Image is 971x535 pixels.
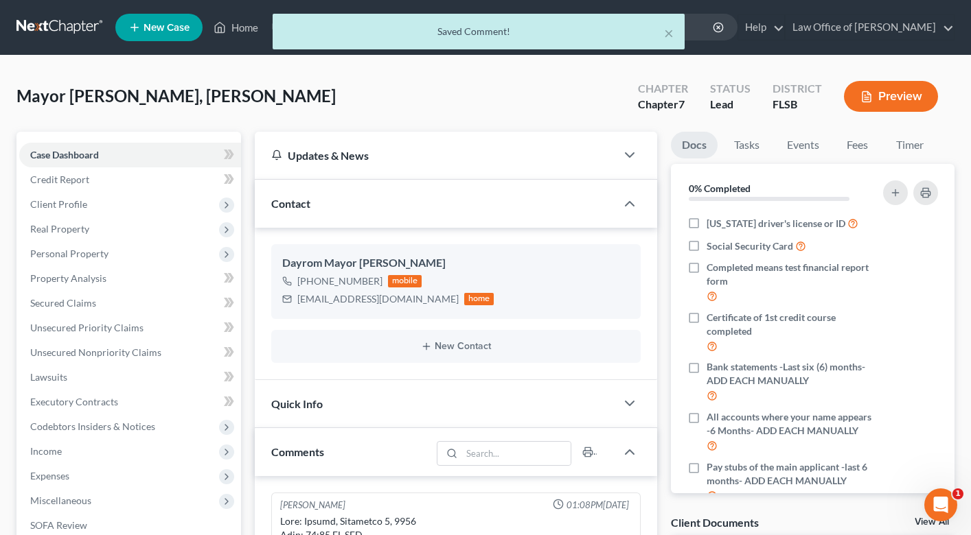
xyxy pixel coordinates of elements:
div: Dayrom Mayor [PERSON_NAME] [282,255,630,272]
a: View All [915,517,949,527]
span: Personal Property [30,248,108,259]
div: Client Documents [671,515,759,530]
span: Real Property [30,223,89,235]
div: mobile [388,275,422,287]
span: [US_STATE] driver's license or ID [707,217,845,230]
div: District [773,81,822,97]
span: Expenses [30,470,69,481]
span: All accounts where your name appears -6 Months- ADD EACH MANUALLY [707,410,872,438]
span: Codebtors Insiders & Notices [30,420,155,432]
div: Saved Comment! [284,25,674,38]
span: Property Analysis [30,272,106,284]
span: 01:08PM[DATE] [567,499,629,512]
span: 7 [678,97,685,110]
span: Pay stubs of the main applicant -last 6 months- ADD EACH MANUALLY [707,460,872,488]
div: home [464,293,494,305]
span: Completed means test financial report form [707,261,872,288]
span: Mayor [PERSON_NAME], [PERSON_NAME] [16,86,336,106]
a: Credit Report [19,167,241,192]
span: Contact [271,197,310,210]
a: Lawsuits [19,365,241,390]
span: Quick Info [271,397,323,410]
span: Bank statements -Last six (6) months- ADD EACH MANUALLY [707,360,872,388]
a: Property Analysis [19,266,241,291]
a: Docs [671,132,718,158]
button: New Contact [282,341,630,352]
div: Updates & News [271,148,599,163]
div: [PHONE_NUMBER] [297,274,382,288]
span: Case Dashboard [30,149,99,160]
span: Credit Report [30,174,89,185]
a: Fees [836,132,880,158]
a: Events [776,132,830,158]
div: FLSB [773,97,822,112]
span: Lawsuits [30,371,67,383]
div: Status [710,81,751,97]
span: Comments [271,445,324,458]
a: Case Dashboard [19,143,241,167]
iframe: Intercom live chat [924,488,957,521]
a: Executory Contracts [19,390,241,414]
button: × [664,25,674,41]
div: Chapter [638,81,688,97]
div: [PERSON_NAME] [280,499,345,512]
input: Search... [461,442,571,465]
span: SOFA Review [30,519,87,531]
div: [EMAIL_ADDRESS][DOMAIN_NAME] [297,292,459,306]
span: 1 [952,488,963,499]
a: Secured Claims [19,291,241,316]
span: Unsecured Priority Claims [30,322,144,333]
a: Tasks [723,132,770,158]
span: Income [30,445,62,457]
span: Secured Claims [30,297,96,309]
button: Preview [844,81,938,112]
span: Unsecured Nonpriority Claims [30,346,161,358]
span: Social Security Card [707,239,793,253]
span: Client Profile [30,198,87,210]
strong: 0% Completed [689,182,751,194]
div: Lead [710,97,751,112]
span: Executory Contracts [30,396,118,407]
a: Unsecured Priority Claims [19,316,241,340]
a: Timer [885,132,935,158]
div: Chapter [638,97,688,112]
span: Certificate of 1st credit course completed [707,311,872,338]
a: Unsecured Nonpriority Claims [19,340,241,365]
span: Miscellaneous [30,495,91,506]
